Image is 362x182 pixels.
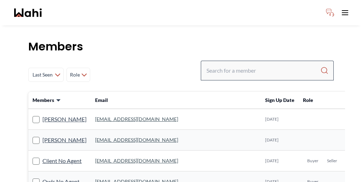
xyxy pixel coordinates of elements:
h1: Members [28,40,334,54]
a: [EMAIL_ADDRESS][DOMAIN_NAME] [95,116,178,122]
td: [DATE] [261,151,299,171]
span: Last Seen [31,68,53,81]
a: [PERSON_NAME] [42,115,87,124]
a: Client No Agent [42,156,82,165]
span: Buyer [307,158,319,164]
span: Members [33,97,54,104]
a: [PERSON_NAME] [42,135,87,145]
td: [DATE] [261,109,299,130]
span: Email [95,97,108,103]
input: Search input [206,64,320,77]
a: Wahi homepage [14,8,42,17]
a: [EMAIL_ADDRESS][DOMAIN_NAME] [95,137,178,143]
a: [EMAIL_ADDRESS][DOMAIN_NAME] [95,158,178,164]
span: Seller [327,158,337,164]
td: [DATE] [261,130,299,151]
button: Members [33,97,61,104]
span: Role [70,68,80,81]
span: Sign Up Date [265,97,294,103]
button: Toggle open navigation menu [338,6,352,20]
span: Role [303,97,313,103]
